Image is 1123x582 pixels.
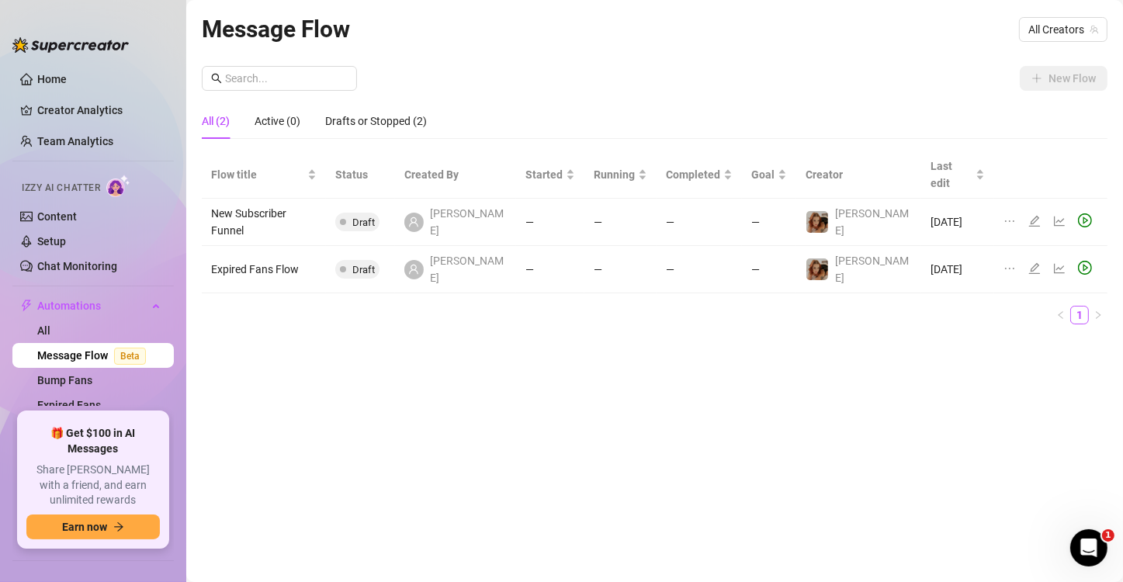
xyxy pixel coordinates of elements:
span: right [1094,310,1103,320]
th: Status [326,151,395,199]
span: user [408,217,419,227]
span: Earn now [62,521,107,533]
a: Setup [37,235,66,248]
span: Last edit [931,158,972,192]
span: Draft [352,264,375,275]
li: 1 [1070,306,1089,324]
th: Running [584,151,657,199]
span: Flow title [211,166,304,183]
div: Active (0) [255,113,300,130]
th: Flow title [202,151,326,199]
span: edit [1028,215,1041,227]
a: Content [37,210,77,223]
td: — [657,246,742,293]
button: right [1089,306,1107,324]
button: Earn nowarrow-right [26,514,160,539]
td: [DATE] [921,199,994,246]
span: Beta [114,348,146,365]
td: — [742,246,796,293]
li: Next Page [1089,306,1107,324]
div: All (2) [202,113,230,130]
span: Goal [751,166,775,183]
span: Running [594,166,635,183]
button: New Flow [1020,66,1107,91]
iframe: Intercom live chat [1070,529,1107,566]
th: Creator [796,151,921,199]
li: Previous Page [1052,306,1070,324]
th: Goal [742,151,796,199]
span: thunderbolt [20,300,33,312]
span: line-chart [1053,215,1066,227]
span: [PERSON_NAME] [835,207,909,237]
span: Izzy AI Chatter [22,181,100,196]
span: Completed [666,166,720,183]
a: Bump Fans [37,374,92,386]
span: user [408,264,419,275]
span: All Creators [1028,18,1098,41]
span: edit [1028,262,1041,275]
span: line-chart [1053,262,1066,275]
article: Message Flow [202,11,350,47]
span: play-circle [1078,213,1092,227]
span: Started [525,166,563,183]
td: Expired Fans Flow [202,246,326,293]
span: left [1056,310,1066,320]
span: arrow-right [113,521,124,532]
button: left [1052,306,1070,324]
input: Search... [225,70,348,87]
span: [PERSON_NAME] [430,205,508,239]
a: Home [37,73,67,85]
span: Share [PERSON_NAME] with a friend, and earn unlimited rewards [26,462,160,508]
th: Last edit [921,151,994,199]
img: Cleo [806,258,828,280]
span: ellipsis [1003,215,1016,227]
span: play-circle [1078,261,1092,275]
span: Automations [37,293,147,318]
a: Team Analytics [37,135,113,147]
th: Started [516,151,584,199]
span: [PERSON_NAME] [430,252,508,286]
th: Created By [395,151,517,199]
a: 1 [1071,307,1088,324]
a: Chat Monitoring [37,260,117,272]
td: — [584,199,657,246]
span: Draft [352,217,375,228]
td: — [657,199,742,246]
td: [DATE] [921,246,994,293]
td: — [516,199,584,246]
span: search [211,73,222,84]
img: logo-BBDzfeDw.svg [12,37,129,53]
td: — [516,246,584,293]
a: Message FlowBeta [37,349,152,362]
a: Expired Fans [37,399,101,411]
th: Completed [657,151,742,199]
span: [PERSON_NAME] [835,255,909,284]
td: New Subscriber Funnel [202,199,326,246]
span: ellipsis [1003,262,1016,275]
img: Cleo [806,211,828,233]
td: — [584,246,657,293]
span: 1 [1102,529,1114,542]
td: — [742,199,796,246]
a: Creator Analytics [37,98,161,123]
div: Drafts or Stopped (2) [325,113,427,130]
a: All [37,324,50,337]
img: AI Chatter [106,175,130,197]
span: team [1090,25,1099,34]
span: 🎁 Get $100 in AI Messages [26,426,160,456]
